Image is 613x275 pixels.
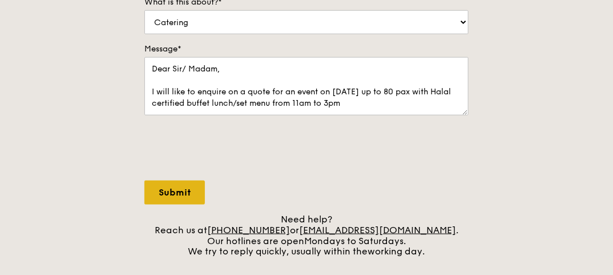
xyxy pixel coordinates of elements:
input: Submit [144,181,205,205]
label: Message* [144,43,469,55]
span: Mondays to Saturdays. [304,236,406,246]
div: Need help? Reach us at or . Our hotlines are open We try to reply quickly, usually within the [144,214,469,257]
span: working day. [368,246,425,257]
a: [PHONE_NUMBER] [207,225,290,236]
iframe: reCAPTCHA [144,127,318,172]
a: [EMAIL_ADDRESS][DOMAIN_NAME] [299,225,456,236]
